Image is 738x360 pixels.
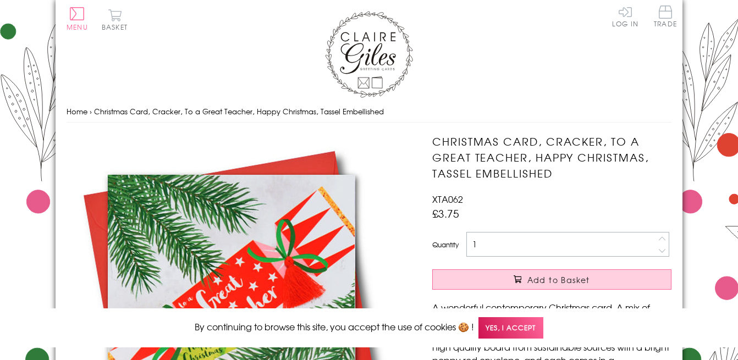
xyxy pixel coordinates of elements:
span: XTA062 [432,192,463,206]
a: Home [67,106,87,117]
button: Basket [100,9,130,30]
button: Menu [67,7,88,30]
button: Add to Basket [432,269,671,290]
span: Christmas Card, Cracker, To a Great Teacher, Happy Christmas, Tassel Embellished [94,106,384,117]
img: Claire Giles Greetings Cards [325,11,413,98]
label: Quantity [432,240,459,250]
span: Add to Basket [527,274,590,285]
a: Log In [612,5,638,27]
span: Trade [654,5,677,27]
nav: breadcrumbs [67,101,671,123]
span: £3.75 [432,206,459,221]
a: Trade [654,5,677,29]
span: › [90,106,92,117]
span: Menu [67,22,88,32]
span: Yes, I accept [478,317,543,339]
h1: Christmas Card, Cracker, To a Great Teacher, Happy Christmas, Tassel Embellished [432,134,671,181]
